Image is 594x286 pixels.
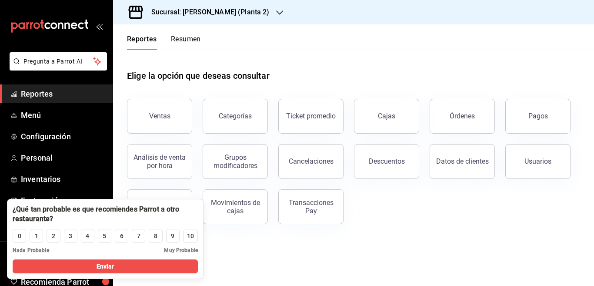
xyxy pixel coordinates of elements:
[378,111,396,121] div: Cajas
[21,173,106,185] span: Inventarios
[183,229,198,243] button: 10
[149,229,162,243] button: 8
[203,144,268,179] button: Grupos modificadores
[144,7,269,17] h3: Sucursal: [PERSON_NAME] (Planta 2)
[127,144,192,179] button: Análisis de venta por hora
[21,131,106,142] span: Configuración
[524,157,551,165] div: Usuarios
[21,152,106,164] span: Personal
[528,112,548,120] div: Pagos
[430,99,495,134] button: Órdenes
[10,52,107,71] button: Pregunta a Parrot AI
[154,232,157,241] div: 8
[286,112,336,120] div: Ticket promedio
[96,23,103,30] button: open_drawer_menu
[35,232,38,241] div: 1
[127,35,201,50] div: navigation tabs
[13,229,26,243] button: 0
[13,259,198,273] button: Enviar
[137,232,140,241] div: 7
[133,199,187,215] div: Costos y márgenes
[64,229,77,243] button: 3
[187,232,194,241] div: 10
[203,99,268,134] button: Categorías
[81,229,94,243] button: 4
[505,99,571,134] button: Pagos
[171,35,201,50] button: Resumen
[505,144,571,179] button: Usuarios
[278,99,344,134] button: Ticket promedio
[115,229,128,243] button: 6
[278,144,344,179] button: Cancelaciones
[284,199,338,215] div: Transacciones Pay
[127,69,270,82] h1: Elige la opción que deseas consultar
[69,232,72,241] div: 3
[6,63,107,72] a: Pregunta a Parrot AI
[127,35,157,50] button: Reportes
[127,99,192,134] button: Ventas
[219,112,252,120] div: Categorías
[30,229,43,243] button: 1
[208,199,262,215] div: Movimientos de cajas
[21,195,106,206] span: Facturación
[450,112,475,120] div: Órdenes
[98,229,111,243] button: 5
[18,232,21,241] div: 0
[354,144,419,179] button: Descuentos
[47,229,60,243] button: 2
[132,229,145,243] button: 7
[21,109,106,121] span: Menú
[86,232,89,241] div: 4
[13,246,49,254] span: Nada Probable
[97,262,114,271] span: Enviar
[166,229,180,243] button: 9
[354,99,419,134] a: Cajas
[21,88,106,100] span: Reportes
[430,144,495,179] button: Datos de clientes
[149,112,170,120] div: Ventas
[127,189,192,224] button: Costos y márgenes
[369,157,405,165] div: Descuentos
[171,232,174,241] div: 9
[133,153,187,170] div: Análisis de venta por hora
[120,232,123,241] div: 6
[278,189,344,224] button: Transacciones Pay
[208,153,262,170] div: Grupos modificadores
[52,232,55,241] div: 2
[436,157,489,165] div: Datos de clientes
[103,232,106,241] div: 5
[23,57,93,66] span: Pregunta a Parrot AI
[164,246,198,254] span: Muy Probable
[289,157,334,165] div: Cancelaciones
[13,205,198,224] div: ¿Qué tan probable es que recomiendes Parrot a otro restaurante?
[203,189,268,224] button: Movimientos de cajas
